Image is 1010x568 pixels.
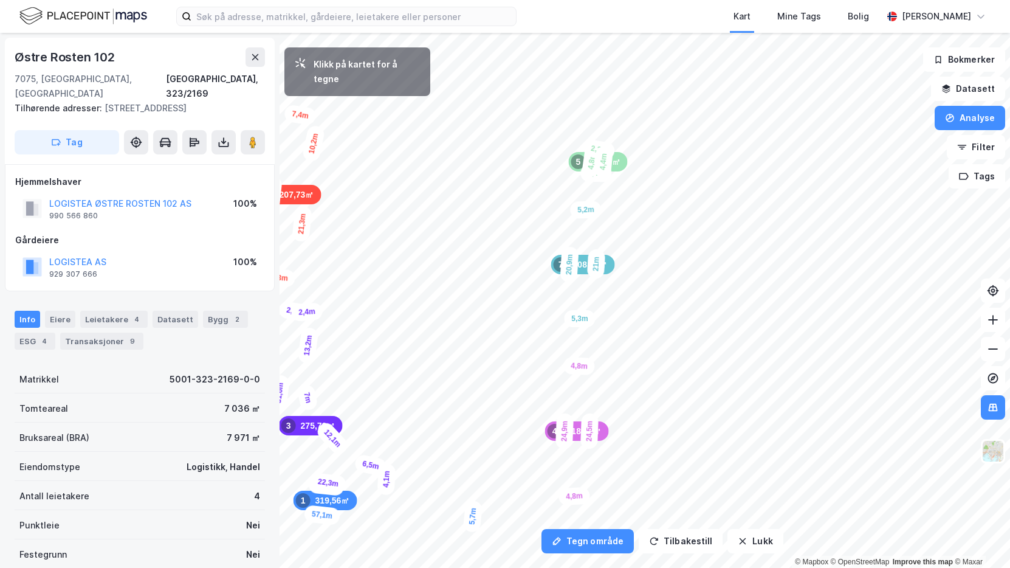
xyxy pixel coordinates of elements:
[314,57,421,86] div: Klikk på kartet for å tegne
[981,440,1005,463] img: Z
[931,77,1005,101] button: Datasett
[587,249,606,279] div: Map marker
[301,125,326,163] div: Map marker
[254,489,260,504] div: 4
[568,152,627,171] div: Map marker
[290,302,323,321] div: Map marker
[15,101,255,116] div: [STREET_ADDRESS]
[281,418,296,433] div: 3
[551,255,615,274] div: Map marker
[541,529,634,553] button: Tegn område
[38,335,50,347] div: 4
[203,311,248,328] div: Bygg
[15,47,117,67] div: Østre Rosten 102
[570,201,602,218] div: Map marker
[166,72,265,101] div: [GEOGRAPHIC_DATA], 323/2169
[49,269,97,279] div: 929 307 666
[15,233,264,248] div: Gårdeiere
[284,104,317,125] div: Map marker
[935,106,1005,130] button: Analyse
[15,175,264,189] div: Hjemmelshaver
[297,384,318,412] div: Map marker
[304,505,341,525] div: Map marker
[555,413,574,449] div: Map marker
[269,375,290,412] div: Map marker
[231,313,243,325] div: 2
[19,372,59,387] div: Matrikkel
[233,255,257,269] div: 100%
[15,130,119,154] button: Tag
[80,311,148,328] div: Leietakere
[848,9,869,24] div: Bolig
[15,103,105,113] span: Tilhørende adresser:
[19,460,80,474] div: Eiendomstype
[297,327,319,364] div: Map marker
[831,558,890,566] a: OpenStreetMap
[296,493,311,508] div: 1
[564,310,595,327] div: Map marker
[258,185,321,204] div: Map marker
[949,510,1010,568] iframe: Chat Widget
[264,269,296,288] div: Map marker
[777,9,821,24] div: Mine Tags
[309,472,346,493] div: Map marker
[15,311,40,328] div: Info
[582,145,603,178] div: Map marker
[292,206,312,243] div: Map marker
[19,401,68,416] div: Tomteareal
[227,431,260,445] div: 7 971 ㎡
[563,357,595,375] div: Map marker
[558,487,591,506] div: Map marker
[580,165,612,182] div: Map marker
[639,529,723,553] button: Tilbakestill
[580,413,599,449] div: Map marker
[45,311,75,328] div: Eiere
[733,9,751,24] div: Kart
[126,335,139,347] div: 9
[15,333,55,350] div: ESG
[49,211,98,221] div: 990 566 860
[246,547,260,562] div: Nei
[545,421,609,441] div: Map marker
[19,431,89,445] div: Bruksareal (BRA)
[571,154,585,169] div: 5
[233,196,257,211] div: 100%
[923,47,1005,72] button: Bokmerker
[131,313,143,325] div: 4
[949,510,1010,568] div: Kontrollprogram for chat
[224,401,260,416] div: 7 036 ㎡
[548,424,562,438] div: 4
[354,454,388,477] div: Map marker
[294,491,357,510] div: Map marker
[153,311,198,328] div: Datasett
[463,500,483,533] div: Map marker
[246,518,260,533] div: Nei
[170,372,260,387] div: 5001-323-2169-0-0
[594,145,614,178] div: Map marker
[19,547,67,562] div: Festegrunn
[279,416,343,435] div: Map marker
[893,558,953,566] a: Improve this map
[554,257,568,272] div: 7
[795,558,828,566] a: Mapbox
[191,7,516,26] input: Søk på adresse, matrikkel, gårdeiere, leietakere eller personer
[560,246,579,283] div: Map marker
[377,463,396,495] div: Map marker
[19,5,147,27] img: logo.f888ab2527a4732fd821a326f86c7f29.svg
[60,333,143,350] div: Transaksjoner
[187,460,260,474] div: Logistikk, Handel
[15,72,166,101] div: 7075, [GEOGRAPHIC_DATA], [GEOGRAPHIC_DATA]
[902,9,971,24] div: [PERSON_NAME]
[727,529,783,553] button: Lukk
[949,164,1005,189] button: Tags
[314,420,351,457] div: Map marker
[947,135,1005,159] button: Filter
[19,489,89,504] div: Antall leietakere
[19,518,60,533] div: Punktleie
